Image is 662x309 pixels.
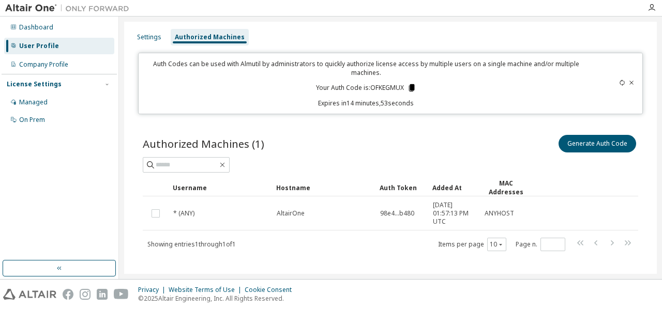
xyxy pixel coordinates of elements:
button: Generate Auth Code [559,135,636,152]
span: ANYHOST [485,209,514,218]
div: Cookie Consent [245,286,298,294]
p: Your Auth Code is: OFKEGMUX [316,83,416,92]
span: AltairOne [277,209,305,218]
div: MAC Addresses [484,179,528,196]
button: 10 [490,240,504,249]
img: facebook.svg [63,289,73,300]
div: Website Terms of Use [169,286,245,294]
div: Settings [137,33,161,41]
span: 98e4...b480 [380,209,414,218]
div: Added At [432,179,476,196]
img: altair_logo.svg [3,289,56,300]
span: [DATE] 01:57:13 PM UTC [433,201,475,226]
img: linkedin.svg [97,289,108,300]
img: Altair One [5,3,134,13]
span: * (ANY) [173,209,194,218]
span: Page n. [516,238,565,251]
p: Auth Codes can be used with Almutil by administrators to quickly authorize license access by mult... [145,59,587,77]
img: instagram.svg [80,289,91,300]
img: youtube.svg [114,289,129,300]
div: Dashboard [19,23,53,32]
div: Auth Token [380,179,424,196]
span: Authorized Machines (1) [143,136,264,151]
div: Company Profile [19,60,68,69]
div: Managed [19,98,48,106]
div: On Prem [19,116,45,124]
div: Hostname [276,179,371,196]
p: © 2025 Altair Engineering, Inc. All Rights Reserved. [138,294,298,303]
div: Username [173,179,268,196]
div: User Profile [19,42,59,50]
div: Privacy [138,286,169,294]
span: Showing entries 1 through 1 of 1 [147,240,236,249]
span: Items per page [438,238,506,251]
div: License Settings [7,80,62,88]
p: Expires in 14 minutes, 53 seconds [145,99,587,107]
div: Authorized Machines [175,33,245,41]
